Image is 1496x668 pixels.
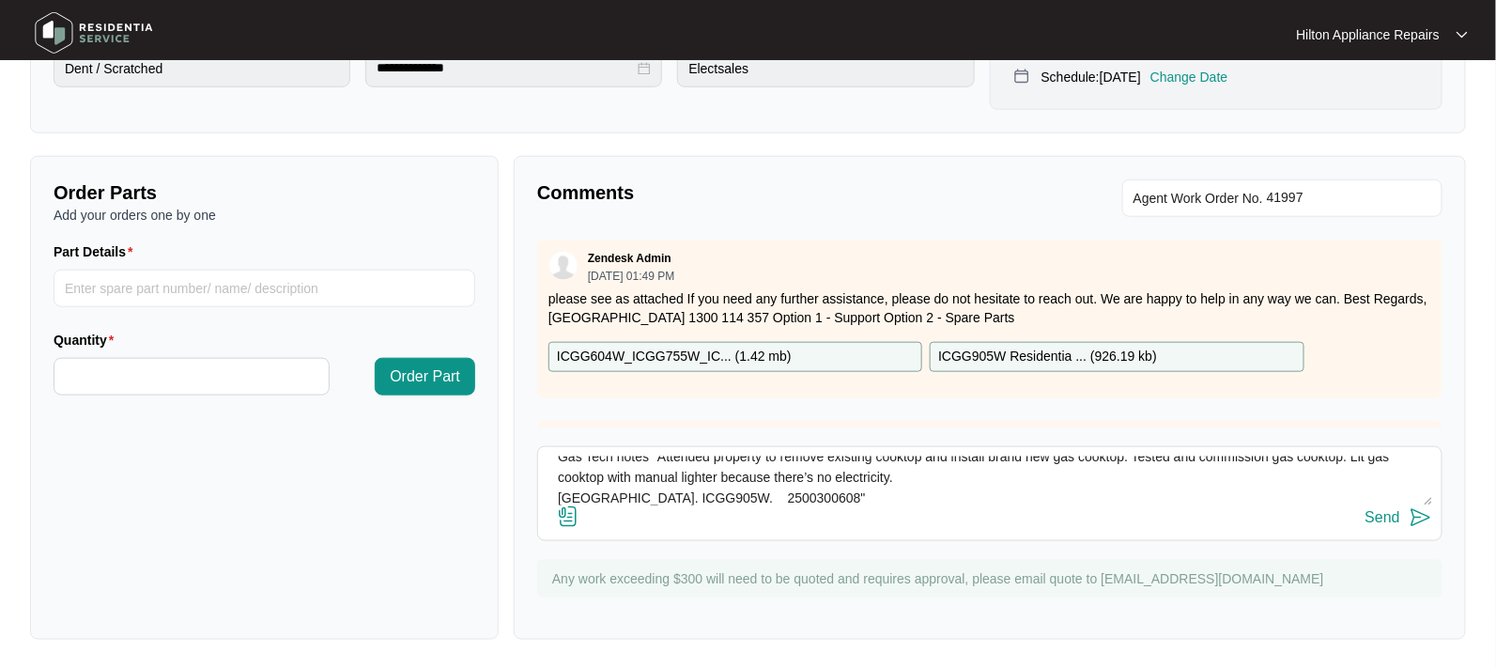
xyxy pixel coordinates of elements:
[548,457,1432,505] textarea: Gas Tech notes "Attended property to remove existing cooktop and install brand new gas cooktop. T...
[54,242,141,261] label: Part Details
[588,271,674,282] p: [DATE] 01:49 PM
[54,206,475,225] p: Add your orders one by one
[677,50,974,87] input: Purchased From
[1365,509,1400,526] div: Send
[557,505,579,528] img: file-attachment-doc.svg
[390,365,460,388] span: Order Part
[54,331,121,350] label: Quantity
[588,251,671,266] p: Zendesk Admin
[377,58,634,78] input: Date Purchased
[1267,187,1431,210] input: Add Agent Work Order No.
[54,359,329,395] input: Quantity
[1457,30,1468,39] img: dropdown arrow
[28,5,160,61] img: residentia service logo
[1134,187,1263,210] span: Agent Work Order No.
[557,347,792,367] p: ICGG604W_ICGG755W_IC... ( 1.42 mb )
[1041,68,1141,86] p: Schedule: [DATE]
[1296,25,1440,44] p: Hilton Appliance Repairs
[549,252,578,280] img: user.svg
[537,179,977,206] p: Comments
[1410,506,1432,529] img: send-icon.svg
[1365,505,1432,531] button: Send
[375,358,475,396] button: Order Part
[54,179,475,206] p: Order Parts
[1013,68,1030,85] img: map-pin
[54,50,350,87] input: Product Fault or Query
[54,270,475,307] input: Part Details
[548,289,1431,327] p: please see as attached If you need any further assistance, please do not hesitate to reach out. W...
[938,347,1157,367] p: ICGG905W Residentia ... ( 926.19 kb )
[1150,68,1228,86] p: Change Date
[552,569,1433,588] p: Any work exceeding $300 will need to be quoted and requires approval, please email quote to [EMAI...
